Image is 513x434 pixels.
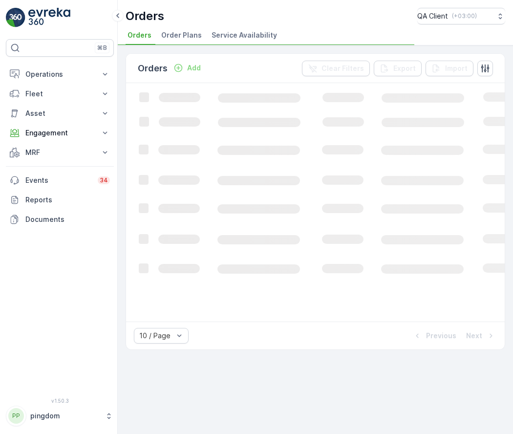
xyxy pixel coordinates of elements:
[25,69,94,79] p: Operations
[8,408,24,424] div: PP
[321,64,364,73] p: Clear Filters
[6,143,114,162] button: MRF
[100,176,108,184] p: 34
[25,128,94,138] p: Engagement
[28,8,70,27] img: logo_light-DOdMpM7g.png
[128,30,151,40] span: Orders
[6,406,114,426] button: PPpingdom
[170,62,205,74] button: Add
[393,64,416,73] p: Export
[465,330,497,342] button: Next
[374,61,422,76] button: Export
[6,8,25,27] img: logo
[25,108,94,118] p: Asset
[126,8,164,24] p: Orders
[445,64,468,73] p: Import
[161,30,202,40] span: Order Plans
[25,215,110,224] p: Documents
[97,44,107,52] p: ⌘B
[452,12,477,20] p: ( +03:00 )
[6,398,114,404] span: v 1.50.3
[6,171,114,190] a: Events34
[417,11,448,21] p: QA Client
[302,61,370,76] button: Clear Filters
[187,63,201,73] p: Add
[25,195,110,205] p: Reports
[6,104,114,123] button: Asset
[25,175,92,185] p: Events
[466,331,482,341] p: Next
[6,84,114,104] button: Fleet
[25,89,94,99] p: Fleet
[30,411,100,421] p: pingdom
[6,123,114,143] button: Engagement
[6,190,114,210] a: Reports
[426,61,473,76] button: Import
[6,65,114,84] button: Operations
[417,8,505,24] button: QA Client(+03:00)
[426,331,456,341] p: Previous
[411,330,457,342] button: Previous
[6,210,114,229] a: Documents
[25,148,94,157] p: MRF
[212,30,277,40] span: Service Availability
[138,62,168,75] p: Orders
